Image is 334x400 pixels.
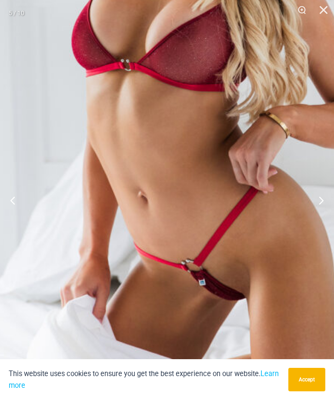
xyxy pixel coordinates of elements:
[9,7,24,20] div: 5 / 10
[9,368,282,391] p: This website uses cookies to ensure you get the best experience on our website.
[288,368,325,391] button: Accept
[301,179,334,222] button: Next
[9,370,279,390] a: Learn more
